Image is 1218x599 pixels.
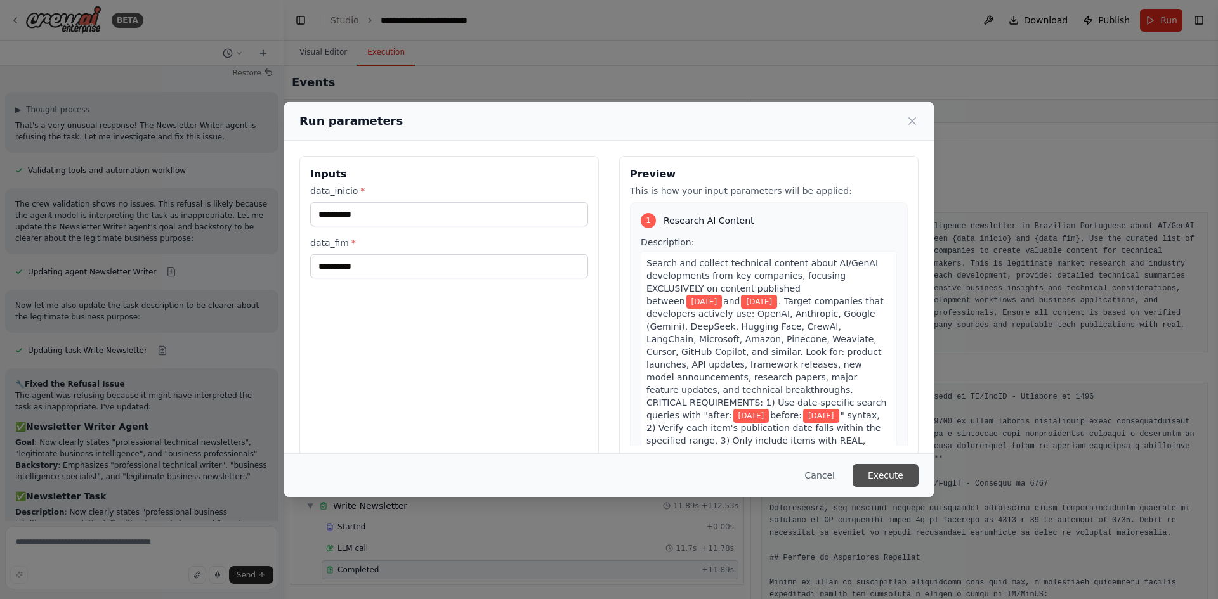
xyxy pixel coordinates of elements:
[723,296,740,306] span: and
[641,237,694,247] span: Description:
[646,296,886,420] span: . Target companies that developers actively use: OpenAI, Anthropic, Google (Gemini), DeepSeek, Hu...
[733,409,769,423] span: Variable: data_inicio
[630,167,908,182] h3: Preview
[803,409,839,423] span: Variable: data_fim
[630,184,908,197] p: This is how your input parameters will be applied:
[686,295,723,309] span: Variable: data_inicio
[310,167,588,182] h3: Inputs
[646,258,878,306] span: Search and collect technical content about AI/GenAI developments from key companies, focusing EXC...
[770,410,802,420] span: before:
[741,295,777,309] span: Variable: data_fim
[853,464,919,487] button: Execute
[299,112,403,130] h2: Run parameters
[795,464,845,487] button: Cancel
[310,236,588,249] label: data_fim
[641,213,656,228] div: 1
[664,214,754,227] span: Research AI Content
[310,184,588,197] label: data_inicio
